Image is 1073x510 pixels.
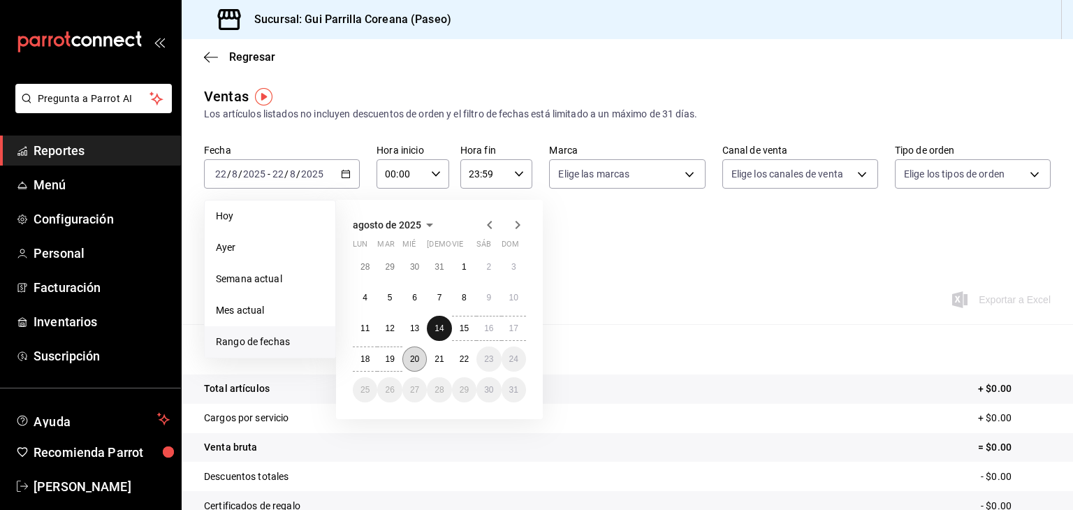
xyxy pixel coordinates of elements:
[353,254,377,279] button: 28 de julio de 2025
[255,88,272,105] img: Tooltip marker
[216,240,324,255] span: Ayer
[476,285,501,310] button: 9 de agosto de 2025
[360,323,370,333] abbr: 11 de agosto de 2025
[353,217,438,233] button: agosto de 2025
[377,347,402,372] button: 19 de agosto de 2025
[34,347,170,365] span: Suscripción
[502,240,519,254] abbr: domingo
[462,262,467,272] abbr: 1 de agosto de 2025
[427,240,509,254] abbr: jueves
[981,469,1051,484] p: - $0.00
[402,316,427,341] button: 13 de agosto de 2025
[353,240,367,254] abbr: lunes
[410,323,419,333] abbr: 13 de agosto de 2025
[410,385,419,395] abbr: 27 de agosto de 2025
[388,293,393,303] abbr: 5 de agosto de 2025
[427,316,451,341] button: 14 de agosto de 2025
[484,323,493,333] abbr: 16 de agosto de 2025
[460,145,533,155] label: Hora fin
[377,316,402,341] button: 12 de agosto de 2025
[238,168,242,180] span: /
[904,167,1005,181] span: Elige los tipos de orden
[231,168,238,180] input: --
[216,303,324,318] span: Mes actual
[204,469,289,484] p: Descuentos totales
[353,219,421,231] span: agosto de 2025
[978,381,1051,396] p: + $0.00
[360,262,370,272] abbr: 28 de julio de 2025
[204,86,249,107] div: Ventas
[216,335,324,349] span: Rango de fechas
[435,354,444,364] abbr: 21 de agosto de 2025
[427,285,451,310] button: 7 de agosto de 2025
[410,262,419,272] abbr: 30 de julio de 2025
[204,411,289,425] p: Cargos por servicio
[511,262,516,272] abbr: 3 de agosto de 2025
[558,167,629,181] span: Elige las marcas
[34,141,170,160] span: Reportes
[460,385,469,395] abbr: 29 de agosto de 2025
[204,50,275,64] button: Regresar
[452,347,476,372] button: 22 de agosto de 2025
[427,254,451,279] button: 31 de julio de 2025
[452,377,476,402] button: 29 de agosto de 2025
[385,323,394,333] abbr: 12 de agosto de 2025
[227,168,231,180] span: /
[502,285,526,310] button: 10 de agosto de 2025
[242,168,266,180] input: ----
[268,168,270,180] span: -
[34,210,170,228] span: Configuración
[427,347,451,372] button: 21 de agosto de 2025
[34,477,170,496] span: [PERSON_NAME]
[462,293,467,303] abbr: 8 de agosto de 2025
[484,385,493,395] abbr: 30 de agosto de 2025
[410,354,419,364] abbr: 20 de agosto de 2025
[486,293,491,303] abbr: 9 de agosto de 2025
[377,254,402,279] button: 29 de julio de 2025
[476,316,501,341] button: 16 de agosto de 2025
[360,385,370,395] abbr: 25 de agosto de 2025
[978,411,1051,425] p: + $0.00
[385,262,394,272] abbr: 29 de julio de 2025
[284,168,289,180] span: /
[402,240,416,254] abbr: miércoles
[353,285,377,310] button: 4 de agosto de 2025
[353,377,377,402] button: 25 de agosto de 2025
[377,145,449,155] label: Hora inicio
[402,285,427,310] button: 6 de agosto de 2025
[978,440,1051,455] p: = $0.00
[722,145,878,155] label: Canal de venta
[204,440,257,455] p: Venta bruta
[214,168,227,180] input: --
[476,377,501,402] button: 30 de agosto de 2025
[486,262,491,272] abbr: 2 de agosto de 2025
[452,316,476,341] button: 15 de agosto de 2025
[452,240,463,254] abbr: viernes
[353,316,377,341] button: 11 de agosto de 2025
[460,354,469,364] abbr: 22 de agosto de 2025
[895,145,1051,155] label: Tipo de orden
[243,11,451,28] h3: Sucursal: Gui Parrilla Coreana (Paseo)
[300,168,324,180] input: ----
[460,323,469,333] abbr: 15 de agosto de 2025
[385,354,394,364] abbr: 19 de agosto de 2025
[34,411,152,428] span: Ayuda
[476,254,501,279] button: 2 de agosto de 2025
[360,354,370,364] abbr: 18 de agosto de 2025
[377,377,402,402] button: 26 de agosto de 2025
[377,240,394,254] abbr: martes
[502,347,526,372] button: 24 de agosto de 2025
[509,385,518,395] abbr: 31 de agosto de 2025
[289,168,296,180] input: --
[216,209,324,224] span: Hoy
[402,347,427,372] button: 20 de agosto de 2025
[272,168,284,180] input: --
[34,278,170,297] span: Facturación
[452,285,476,310] button: 8 de agosto de 2025
[34,244,170,263] span: Personal
[435,262,444,272] abbr: 31 de julio de 2025
[476,347,501,372] button: 23 de agosto de 2025
[435,385,444,395] abbr: 28 de agosto de 2025
[229,50,275,64] span: Regresar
